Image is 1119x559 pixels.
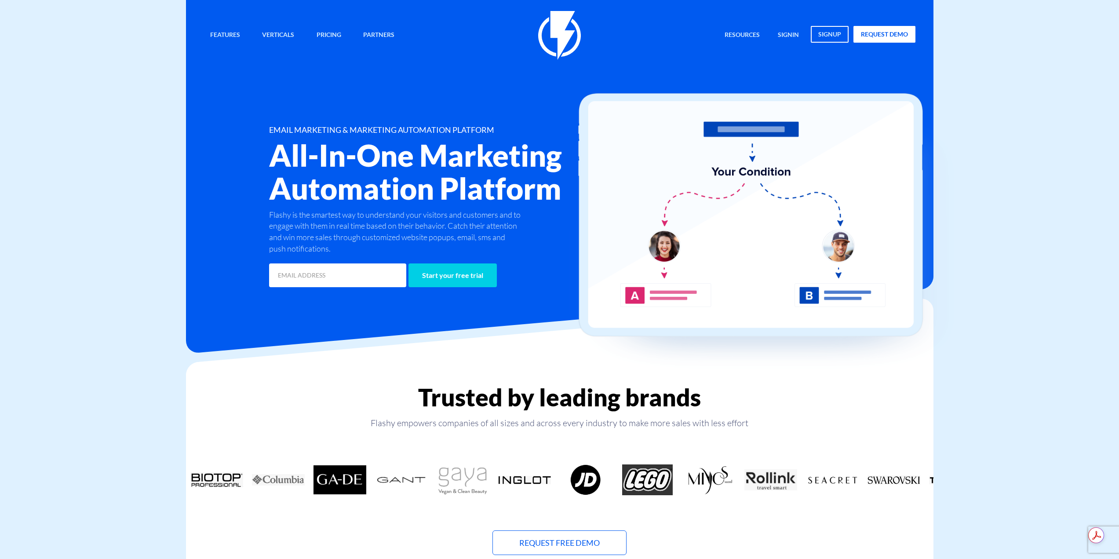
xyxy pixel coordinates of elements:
[310,26,348,45] a: Pricing
[617,464,678,495] div: 9 / 18
[371,464,432,495] div: 5 / 18
[269,126,612,135] h1: EMAIL MARKETING & MARKETING AUTOMATION PLATFORM
[802,464,863,495] div: 12 / 18
[771,26,806,45] a: signin
[269,139,612,205] h2: All-In-One Marketing Automation Platform
[863,464,925,495] div: 13 / 18
[186,417,933,429] p: Flashy empowers companies of all sizes and across every industry to make more sales with less effort
[853,26,915,43] a: request demo
[811,26,849,43] a: signup
[204,26,247,45] a: Features
[494,464,555,495] div: 7 / 18
[555,464,617,495] div: 8 / 18
[255,26,301,45] a: Verticals
[718,26,766,45] a: Resources
[925,464,986,495] div: 14 / 18
[309,464,371,495] div: 4 / 18
[357,26,401,45] a: Partners
[186,464,248,495] div: 2 / 18
[269,263,406,287] input: EMAIL ADDRESS
[186,384,933,411] h2: Trusted by leading brands
[248,464,309,495] div: 3 / 18
[408,263,497,287] input: Start your free trial
[678,464,740,495] div: 10 / 18
[740,464,802,495] div: 11 / 18
[269,209,523,255] p: Flashy is the smartest way to understand your visitors and customers and to engage with them in r...
[492,530,627,555] a: Request Free Demo
[432,464,494,495] div: 6 / 18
